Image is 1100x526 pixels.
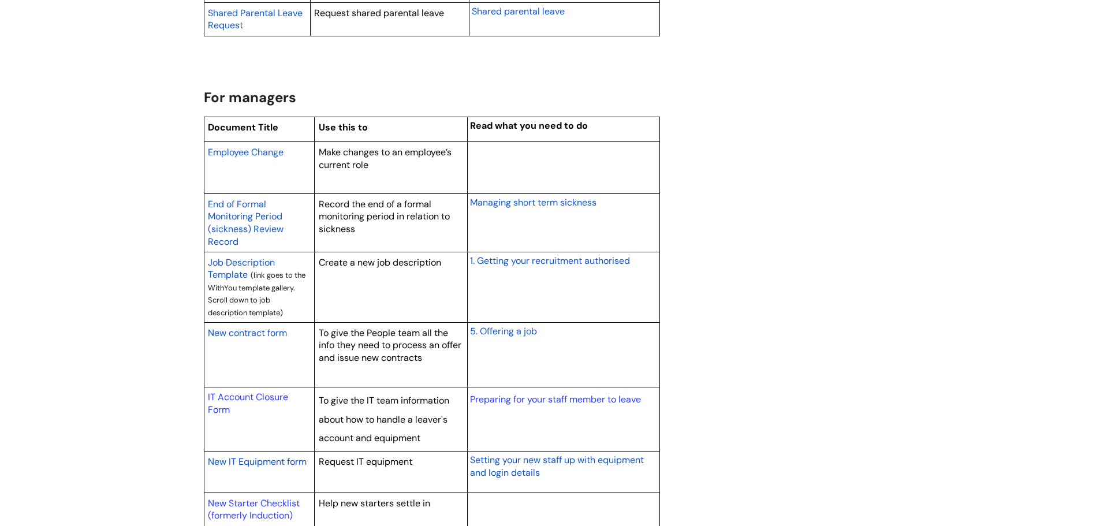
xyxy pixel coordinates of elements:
[470,393,641,405] a: Preparing for your staff member to leave
[208,270,305,318] span: (link goes to the WithYou template gallery. Scroll down to job description template)
[208,256,275,281] span: Job Description Template
[204,88,296,106] span: For managers
[470,325,537,337] span: 5. Offering a job
[208,391,288,416] a: IT Account Closure Form
[470,196,596,208] span: Managing short term sickness
[208,121,278,133] span: Document Title
[470,195,596,209] a: Managing short term sickness
[319,497,430,509] span: Help new starters settle in
[470,453,644,479] a: Setting your new staff up with equipment and login details
[314,7,444,19] span: Request shared parental leave
[208,197,284,248] a: End of Formal Monitoring Period (sickness) Review Record
[319,256,441,268] span: Create a new job description
[470,253,630,267] a: 1. Getting your recruitment authorised
[319,456,412,468] span: Request IT equipment
[470,454,644,479] span: Setting your new staff up with equipment and login details
[208,327,287,339] span: New contract form
[319,121,368,133] span: Use this to
[208,6,303,32] a: Shared Parental Leave Request
[208,146,284,158] span: Employee Change
[472,4,565,18] a: Shared parental leave
[208,497,300,522] a: New Starter Checklist (formerly Induction)
[319,198,450,235] span: Record the end of a formal monitoring period in relation to sickness
[208,7,303,32] span: Shared Parental Leave Request
[208,454,307,468] a: New IT Equipment form
[472,5,565,17] span: Shared parental leave
[208,456,307,468] span: New IT Equipment form
[208,255,275,282] a: Job Description Template
[208,198,284,248] span: End of Formal Monitoring Period (sickness) Review Record
[319,327,461,364] span: To give the People team all the info they need to process an offer and issue new contracts
[470,324,537,338] a: 5. Offering a job
[319,394,449,444] span: To give the IT team information about how to handle a leaver's account and equipment
[208,326,287,340] a: New contract form
[208,145,284,159] a: Employee Change
[470,120,588,132] span: Read what you need to do
[470,255,630,267] span: 1. Getting your recruitment authorised
[319,146,452,171] span: Make changes to an employee’s current role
